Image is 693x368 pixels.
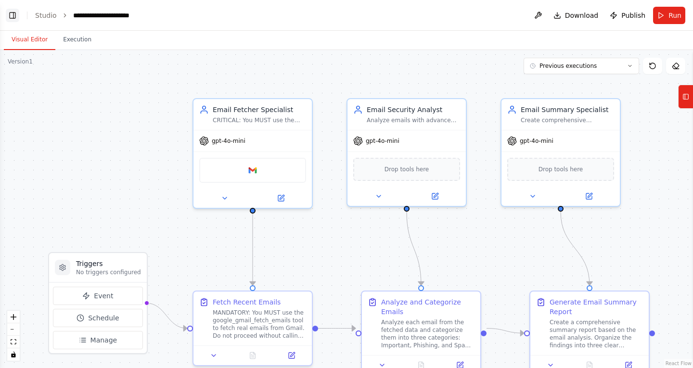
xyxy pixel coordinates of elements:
span: Schedule [88,313,119,323]
button: toggle interactivity [7,348,20,361]
div: Create comprehensive summaries of categorized emails with clear explanations and actionable insig... [521,116,614,124]
button: Event [53,287,143,305]
div: Email Fetcher Specialist [213,105,306,114]
div: Analyze and Categorize Emails [381,297,475,317]
div: Fetch Recent EmailsMANDATORY: You MUST use the google_gmail_fetch_emails tool to fetch real email... [192,291,313,366]
div: MANDATORY: You MUST use the google_gmail_fetch_emails tool to fetch real emails from Gmail. Do no... [213,309,306,340]
button: zoom in [7,311,20,323]
div: Email Fetcher SpecialistCRITICAL: You MUST use the google_gmail_fetch_emails tool as your first a... [192,98,313,209]
div: TriggersNo triggers configuredEventScheduleManage [48,252,148,354]
div: Generate Email Summary Report [550,297,643,317]
nav: breadcrumb [35,11,144,20]
span: gpt-4o-mini [366,137,399,145]
div: Email Summary Specialist [521,105,614,114]
a: React Flow attribution [666,361,692,366]
span: Publish [621,11,645,20]
g: Edge from c3b9f3fd-ce1e-4c46-a518-9c5d1eb45939 to 0f9a4a5b-9864-48a4-9a66-5be150f6ed08 [248,214,257,285]
a: Studio [35,12,57,19]
g: Edge from 6666c572-b4f6-4638-8aa9-54997fd952a3 to c5cdd336-71d3-4206-823f-b72fbc30ba4e [487,324,524,338]
img: Google gmail [247,165,258,176]
button: Open in side panel [254,192,308,204]
div: Email Security AnalystAnalyze emails with advanced security expertise to categorize them into Imp... [346,98,467,207]
button: Show left sidebar [6,9,19,22]
button: No output available [232,350,273,361]
div: Analyze each email from the fetched data and categorize them into three categories: Important, Ph... [381,318,475,349]
g: Edge from triggers to 0f9a4a5b-9864-48a4-9a66-5be150f6ed08 [146,298,187,333]
div: React Flow controls [7,311,20,361]
div: Fetch Recent Emails [213,297,281,307]
h3: Triggers [76,259,141,268]
button: zoom out [7,323,20,336]
button: Execution [55,30,99,50]
button: Run [653,7,685,24]
span: Run [668,11,681,20]
g: Edge from ba7036d7-5a16-4305-b985-cbd16964cb9a to 6666c572-b4f6-4638-8aa9-54997fd952a3 [402,212,426,285]
div: Email Security Analyst [367,105,460,114]
button: Publish [606,7,649,24]
span: Download [565,11,599,20]
div: Email Summary SpecialistCreate comprehensive summaries of categorized emails with clear explanati... [500,98,621,207]
button: Open in side panel [275,350,308,361]
button: Visual Editor [4,30,55,50]
button: Open in side panel [408,190,462,202]
button: Manage [53,331,143,349]
div: Analyze emails with advanced security expertise to categorize them into Important, Phishing, and ... [367,116,460,124]
button: Schedule [53,309,143,327]
div: Create a comprehensive summary report based on the email analysis. Organize the findings into thr... [550,318,643,349]
span: Event [94,291,113,301]
p: No triggers configured [76,268,141,276]
div: CRITICAL: You MUST use the google_gmail_fetch_emails tool as your first and primary action. Never... [213,116,306,124]
span: gpt-4o-mini [212,137,245,145]
g: Edge from 0f9a4a5b-9864-48a4-9a66-5be150f6ed08 to 6666c572-b4f6-4638-8aa9-54997fd952a3 [318,324,356,333]
div: Version 1 [8,58,33,65]
span: gpt-4o-mini [520,137,553,145]
button: Previous executions [524,58,639,74]
button: Open in side panel [562,190,616,202]
button: Download [550,7,603,24]
span: Drop tools here [539,165,583,174]
span: Previous executions [539,62,597,70]
span: Drop tools here [385,165,429,174]
span: Manage [90,335,117,345]
g: Edge from 81f4c59c-7301-4ed0-9879-e2e39ea43975 to c5cdd336-71d3-4206-823f-b72fbc30ba4e [556,212,594,285]
button: fit view [7,336,20,348]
